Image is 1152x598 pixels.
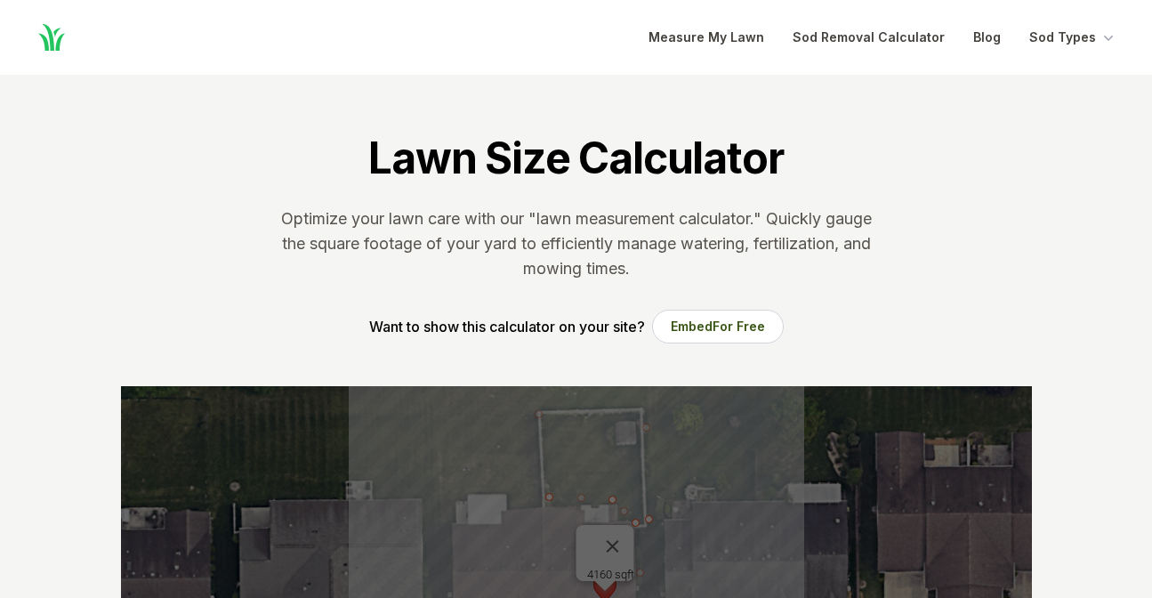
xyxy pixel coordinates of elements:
[369,316,645,337] p: Want to show this calculator on your site?
[973,27,1001,48] a: Blog
[649,27,764,48] a: Measure My Lawn
[652,310,784,343] button: EmbedFor Free
[368,132,783,185] h1: Lawn Size Calculator
[793,27,945,48] a: Sod Removal Calculator
[713,319,765,334] span: For Free
[1029,27,1117,48] button: Sod Types
[278,206,875,281] p: Optimize your lawn care with our "lawn measurement calculator." Quickly gauge the square footage ...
